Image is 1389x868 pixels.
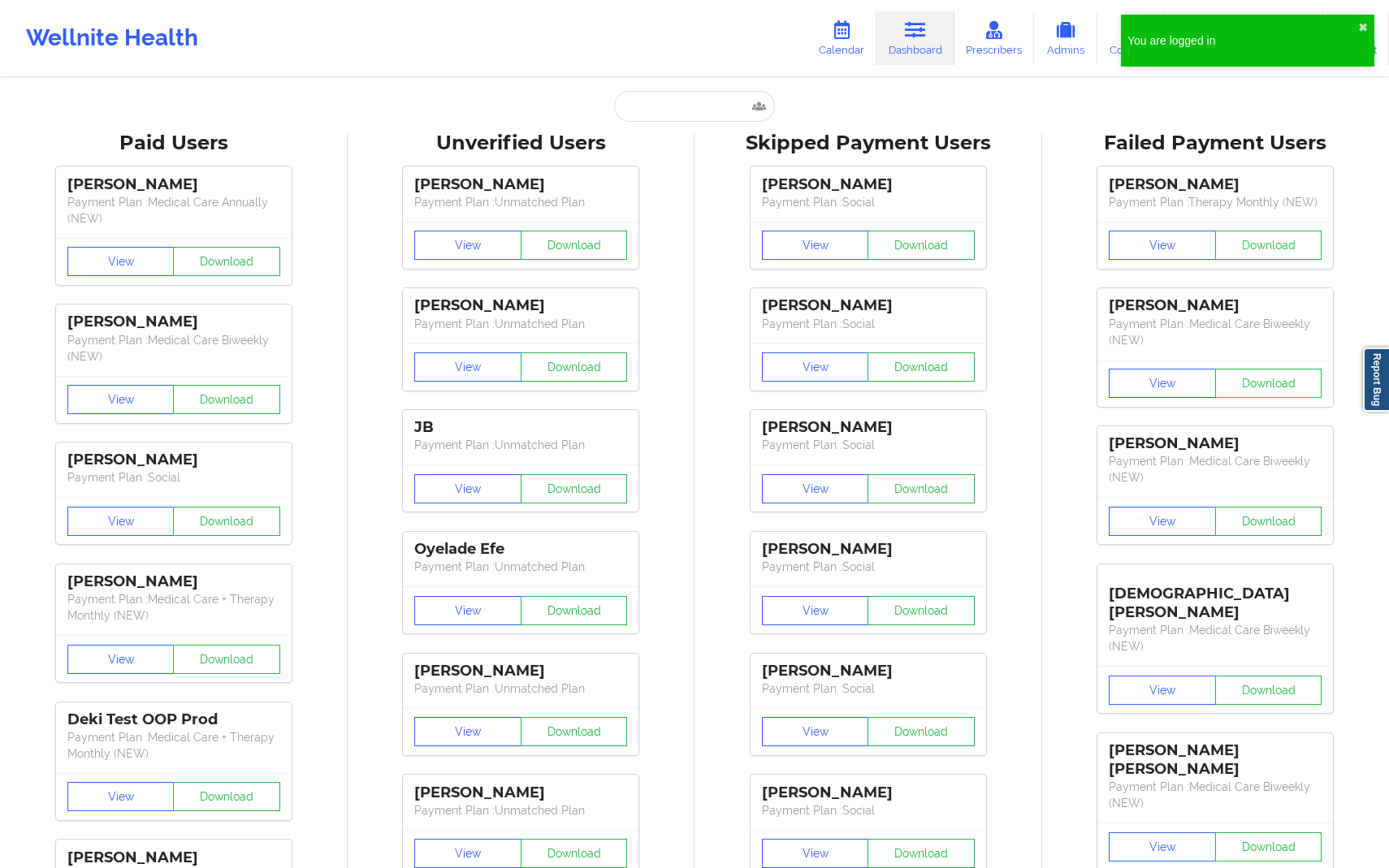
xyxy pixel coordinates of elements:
button: Download [868,839,975,868]
p: Payment Plan : Unmatched Plan [414,802,627,818]
div: [PERSON_NAME] [1109,434,1322,453]
button: View [762,352,869,382]
div: [PERSON_NAME] [414,662,627,680]
button: View [67,645,175,674]
button: View [414,596,521,625]
button: View [1109,231,1216,260]
div: [PERSON_NAME] [PERSON_NAME] [1109,741,1322,779]
p: Payment Plan : Medical Care + Therapy Monthly (NEW) [67,729,280,762]
div: Paid Users [11,131,336,156]
button: View [414,474,521,503]
button: View [1109,369,1216,398]
button: Download [521,474,628,503]
p: Payment Plan : Social [762,680,975,697]
button: Download [1215,676,1322,705]
div: Skipped Payment Users [706,131,1031,156]
p: Payment Plan : Medical Care + Therapy Monthly (NEW) [67,591,280,624]
button: View [762,231,869,260]
p: Payment Plan : Medical Care Biweekly (NEW) [1109,316,1322,348]
p: Payment Plan : Medical Care Biweekly (NEW) [67,332,280,365]
div: Failed Payment Users [1054,131,1378,156]
p: Payment Plan : Medical Care Annually (NEW) [67,194,280,227]
p: Payment Plan : Unmatched Plan [414,437,627,453]
a: Report Bug [1363,348,1389,412]
p: Payment Plan : Therapy Monthly (NEW) [1109,194,1322,210]
div: Deki Test OOP Prod [67,710,280,729]
button: Download [173,645,280,674]
div: [PERSON_NAME] [414,784,627,802]
p: Payment Plan : Unmatched Plan [414,194,627,210]
div: [PERSON_NAME] [762,418,975,437]
div: You are logged in [1127,32,1358,49]
button: View [67,507,175,536]
p: Payment Plan : Social [762,802,975,818]
div: [PERSON_NAME] [414,175,627,194]
div: [PERSON_NAME] [67,175,280,194]
a: Calendar [807,11,876,65]
p: Payment Plan : Social [762,437,975,453]
button: Download [521,839,628,868]
button: View [762,474,869,503]
div: [PERSON_NAME] [67,572,280,591]
p: Payment Plan : Unmatched Plan [414,316,627,332]
button: View [67,782,175,811]
button: Download [521,717,628,746]
button: Download [521,352,628,382]
button: Download [868,474,975,503]
button: Download [173,247,280,276]
button: View [414,352,521,382]
div: [PERSON_NAME] [762,175,975,194]
div: [PERSON_NAME] [414,296,627,315]
div: [PERSON_NAME] [762,296,975,315]
a: Prescribers [954,11,1035,65]
button: Download [868,596,975,625]
div: [PERSON_NAME] [67,451,280,469]
button: View [67,385,175,414]
button: Download [173,507,280,536]
div: [PERSON_NAME] [67,849,280,867]
p: Payment Plan : Unmatched Plan [414,680,627,697]
button: Download [868,352,975,382]
button: View [414,231,521,260]
button: View [762,717,869,746]
button: Download [521,596,628,625]
div: JB [414,418,627,437]
button: View [1109,507,1216,536]
button: Download [173,385,280,414]
div: Unverified Users [359,131,684,156]
div: [PERSON_NAME] [762,784,975,802]
button: Download [1215,507,1322,536]
p: Payment Plan : Social [762,559,975,575]
a: Admins [1034,11,1097,65]
button: Download [868,231,975,260]
button: View [762,839,869,868]
div: [PERSON_NAME] [1109,296,1322,315]
p: Payment Plan : Unmatched Plan [414,559,627,575]
div: Oyelade Efe [414,540,627,559]
button: Download [1215,369,1322,398]
div: [DEMOGRAPHIC_DATA][PERSON_NAME] [1109,572,1322,622]
button: Download [868,717,975,746]
button: View [1109,832,1216,862]
button: Download [173,782,280,811]
button: View [67,247,175,276]
p: Payment Plan : Social [762,316,975,332]
button: View [1109,676,1216,705]
p: Payment Plan : Medical Care Biweekly (NEW) [1109,453,1322,486]
div: [PERSON_NAME] [762,662,975,680]
button: View [414,839,521,868]
button: Download [1215,832,1322,862]
button: Download [521,231,628,260]
p: Payment Plan : Social [67,469,280,486]
div: [PERSON_NAME] [762,540,975,559]
p: Payment Plan : Medical Care Biweekly (NEW) [1109,622,1322,654]
button: close [1358,21,1368,34]
button: Download [1215,231,1322,260]
div: [PERSON_NAME] [67,313,280,331]
a: Dashboard [876,11,954,65]
a: Coaches [1097,11,1165,65]
p: Payment Plan : Medical Care Biweekly (NEW) [1109,779,1322,811]
div: [PERSON_NAME] [1109,175,1322,194]
p: Payment Plan : Social [762,194,975,210]
button: View [762,596,869,625]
